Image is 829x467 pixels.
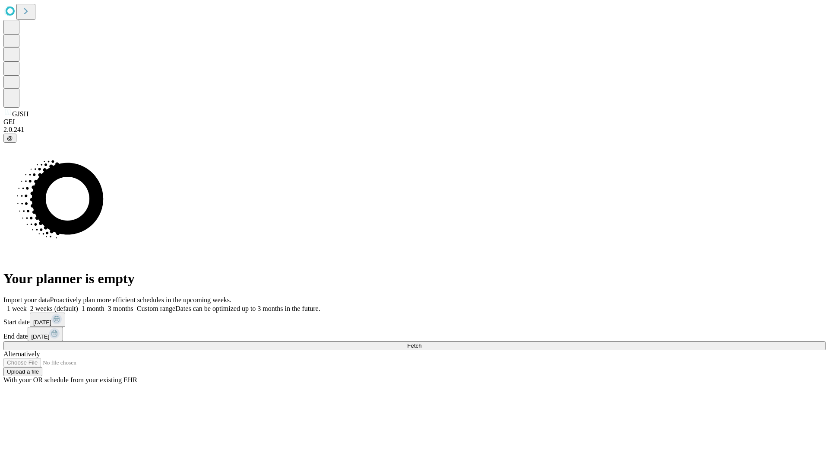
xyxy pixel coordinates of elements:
button: Fetch [3,341,826,350]
span: [DATE] [33,319,51,326]
button: Upload a file [3,367,42,376]
h1: Your planner is empty [3,271,826,287]
span: [DATE] [31,333,49,340]
span: Alternatively [3,350,40,358]
span: Proactively plan more efficient schedules in the upcoming weeks. [50,296,231,304]
span: With your OR schedule from your existing EHR [3,376,137,384]
button: @ [3,134,16,143]
div: 2.0.241 [3,126,826,134]
span: Fetch [407,342,421,349]
span: 2 weeks (default) [30,305,78,312]
div: GEI [3,118,826,126]
span: 1 week [7,305,27,312]
span: 3 months [108,305,133,312]
span: @ [7,135,13,141]
span: Import your data [3,296,50,304]
button: [DATE] [30,313,65,327]
div: End date [3,327,826,341]
span: GJSH [12,110,28,118]
span: 1 month [82,305,104,312]
span: Custom range [137,305,175,312]
div: Start date [3,313,826,327]
button: [DATE] [28,327,63,341]
span: Dates can be optimized up to 3 months in the future. [175,305,320,312]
